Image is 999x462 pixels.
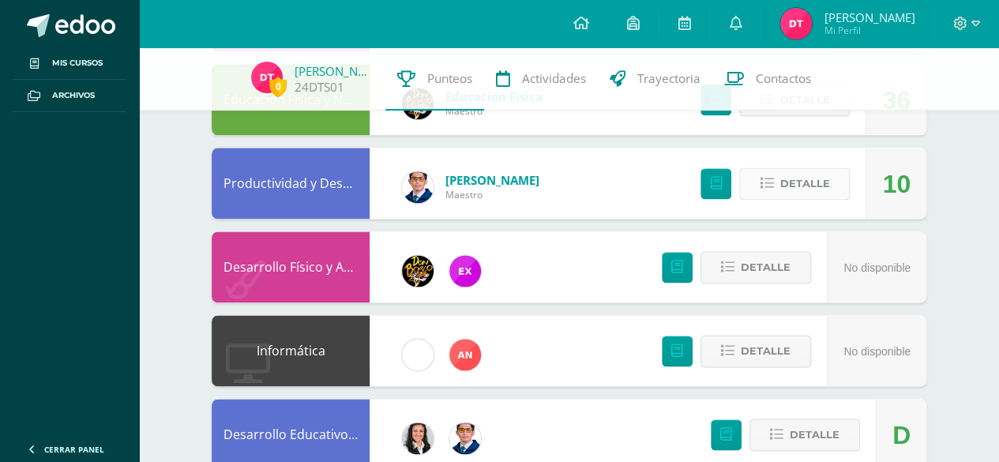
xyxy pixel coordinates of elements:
[13,80,126,112] a: Archivos
[741,336,791,366] span: Detalle
[269,77,287,96] span: 0
[449,339,481,370] img: 35a1f8cfe552b0525d1a6bbd90ff6c8c.png
[741,253,791,282] span: Detalle
[700,251,811,284] button: Detalle
[212,231,370,302] div: Desarrollo Físico y Artístico
[52,89,95,102] span: Archivos
[13,47,126,80] a: Mis cursos
[739,167,850,200] button: Detalle
[385,47,484,111] a: Punteos
[824,24,914,37] span: Mi Perfil
[44,444,104,455] span: Cerrar panel
[402,171,434,203] img: 059ccfba660c78d33e1d6e9d5a6a4bb6.png
[522,70,586,87] span: Actividades
[843,261,911,274] span: No disponible
[779,169,829,198] span: Detalle
[402,255,434,287] img: 21dcd0747afb1b787494880446b9b401.png
[843,345,911,358] span: No disponible
[637,70,700,87] span: Trayectoria
[882,148,911,220] div: 10
[598,47,712,111] a: Trayectoria
[402,423,434,454] img: b15e54589cdbd448c33dd63f135c9987.png
[445,104,543,118] span: Maestro
[824,9,914,25] span: [PERSON_NAME]
[52,57,103,69] span: Mis cursos
[700,335,811,367] button: Detalle
[749,419,860,451] button: Detalle
[790,420,839,449] span: Detalle
[251,62,283,93] img: 71abf2bd482ea5c0124037d671430b91.png
[402,339,434,370] img: cae4b36d6049cd6b8500bd0f72497672.png
[445,188,539,201] span: Maestro
[295,79,344,96] a: 24DTS01
[295,63,374,79] a: [PERSON_NAME]
[756,70,811,87] span: Contactos
[780,8,812,39] img: 71abf2bd482ea5c0124037d671430b91.png
[445,172,539,188] span: [PERSON_NAME]
[212,315,370,386] div: Informática
[427,70,472,87] span: Punteos
[449,423,481,454] img: 059ccfba660c78d33e1d6e9d5a6a4bb6.png
[712,47,823,111] a: Contactos
[212,148,370,219] div: Productividad y Desarrollo
[449,255,481,287] img: ce84f7dabd80ed5f5aa83b4480291ac6.png
[484,47,598,111] a: Actividades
